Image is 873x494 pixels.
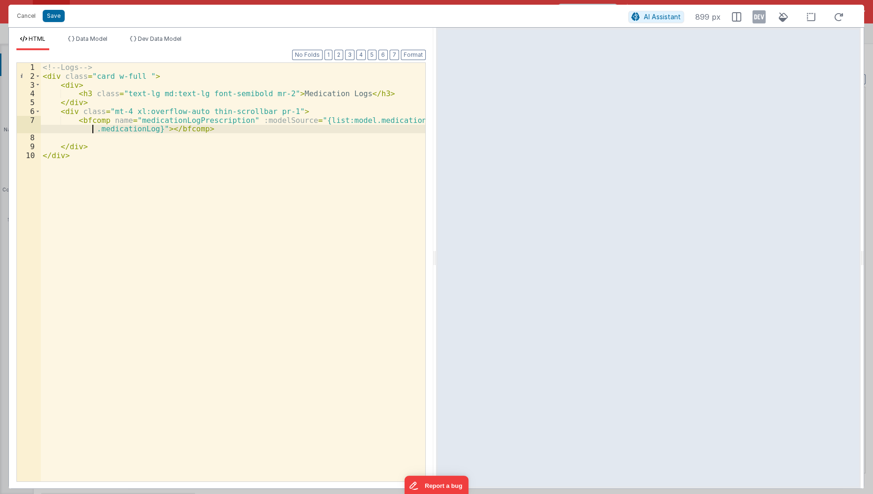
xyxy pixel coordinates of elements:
div: 6 [17,107,41,116]
button: 1 [324,50,332,60]
button: 3 [345,50,354,60]
span: HTML [29,35,45,42]
div: 5 [17,98,41,107]
button: 6 [378,50,388,60]
button: No Folds [292,50,323,60]
button: 4 [356,50,366,60]
div: 7 [17,116,41,134]
button: 2 [334,50,343,60]
div: 1 [17,63,41,72]
span: 899 px [695,11,721,23]
span: AI Assistant [644,13,681,21]
span: Dev Data Model [138,35,181,42]
div: 3 [17,81,41,90]
div: 8 [17,133,41,142]
button: Cancel [12,9,40,23]
div: 4 [17,89,41,98]
button: Format [401,50,426,60]
button: Save [43,10,65,22]
div: 9 [17,142,41,151]
button: 5 [368,50,376,60]
span: Data Model [76,35,107,42]
button: AI Assistant [628,11,684,23]
button: 7 [390,50,399,60]
div: 2 [17,72,41,81]
div: 10 [17,151,41,160]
